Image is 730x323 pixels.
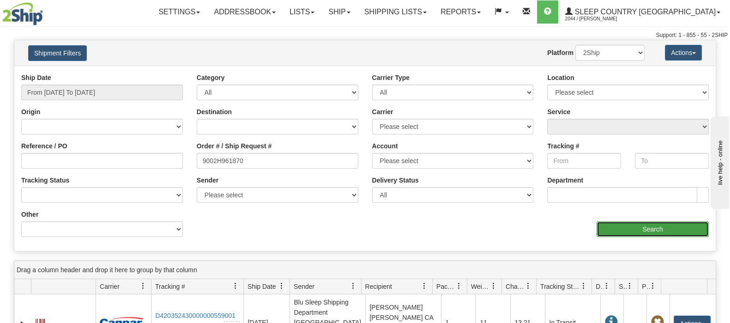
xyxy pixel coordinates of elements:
[2,2,43,25] img: logo2044.jpg
[635,153,709,169] input: To
[642,282,650,291] span: Pickup Status
[155,282,185,291] span: Tracking #
[599,278,615,294] a: Delivery Status filter column settings
[21,176,69,185] label: Tracking Status
[274,278,290,294] a: Ship Date filter column settings
[21,210,38,219] label: Other
[547,48,573,57] label: Platform
[345,278,361,294] a: Sender filter column settings
[573,8,716,16] span: Sleep Country [GEOGRAPHIC_DATA]
[520,278,536,294] a: Charge filter column settings
[434,0,488,24] a: Reports
[247,282,276,291] span: Ship Date
[372,141,398,151] label: Account
[357,0,434,24] a: Shipping lists
[436,282,456,291] span: Packages
[7,8,85,15] div: live help - online
[151,0,207,24] a: Settings
[2,31,728,39] div: Support: 1 - 855 - 55 - 2SHIP
[547,153,621,169] input: From
[547,141,579,151] label: Tracking #
[540,282,580,291] span: Tracking Status
[135,278,151,294] a: Carrier filter column settings
[372,107,393,116] label: Carrier
[372,176,419,185] label: Delivery Status
[596,282,603,291] span: Delivery Status
[197,141,272,151] label: Order # / Ship Request #
[372,73,410,82] label: Carrier Type
[416,278,432,294] a: Recipient filter column settings
[155,312,235,319] a: D420352430000000559001
[207,0,283,24] a: Addressbook
[283,0,321,24] a: Lists
[197,73,225,82] label: Category
[21,107,40,116] label: Origin
[597,221,709,237] input: Search
[21,141,67,151] label: Reference / PO
[547,176,583,185] label: Department
[321,0,357,24] a: Ship
[619,282,627,291] span: Shipment Issues
[645,278,661,294] a: Pickup Status filter column settings
[14,261,716,279] div: grid grouping header
[709,114,729,208] iframe: chat widget
[197,107,232,116] label: Destination
[228,278,243,294] a: Tracking # filter column settings
[197,176,218,185] label: Sender
[665,45,702,61] button: Actions
[576,278,591,294] a: Tracking Status filter column settings
[294,282,314,291] span: Sender
[471,282,490,291] span: Weight
[558,0,727,24] a: Sleep Country [GEOGRAPHIC_DATA] 2044 / [PERSON_NAME]
[21,73,51,82] label: Ship Date
[547,73,574,82] label: Location
[547,107,570,116] label: Service
[28,45,87,61] button: Shipment Filters
[622,278,638,294] a: Shipment Issues filter column settings
[565,14,634,24] span: 2044 / [PERSON_NAME]
[451,278,467,294] a: Packages filter column settings
[486,278,501,294] a: Weight filter column settings
[506,282,525,291] span: Charge
[365,282,392,291] span: Recipient
[100,282,120,291] span: Carrier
